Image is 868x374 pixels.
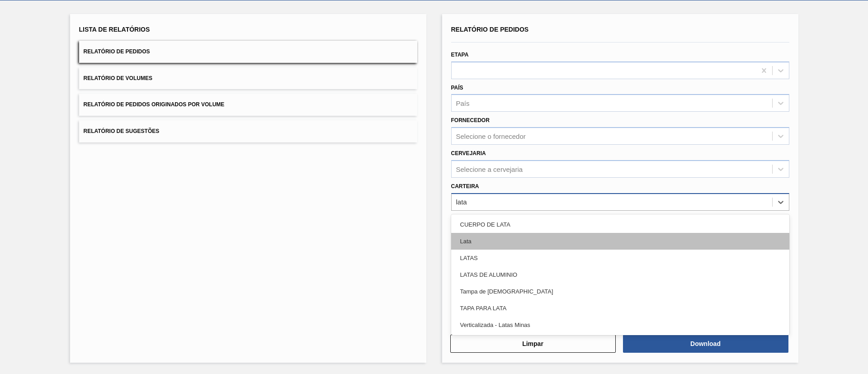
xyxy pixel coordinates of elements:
[451,300,789,317] div: TAPA PARA LATA
[451,150,486,156] label: Cervejaria
[84,101,225,108] span: Relatório de Pedidos Originados por Volume
[451,26,529,33] span: Relatório de Pedidos
[450,335,616,353] button: Limpar
[79,67,417,90] button: Relatório de Volumes
[79,94,417,116] button: Relatório de Pedidos Originados por Volume
[451,52,469,58] label: Etapa
[451,266,789,283] div: LATAS DE ALUMINIO
[623,335,788,353] button: Download
[456,99,470,107] div: País
[84,75,152,81] span: Relatório de Volumes
[84,128,160,134] span: Relatório de Sugestões
[79,41,417,63] button: Relatório de Pedidos
[451,317,789,333] div: Verticalizada - Latas Minas
[79,26,150,33] span: Lista de Relatórios
[451,233,789,250] div: Lata
[456,165,523,173] div: Selecione a cervejaria
[79,120,417,142] button: Relatório de Sugestões
[451,183,479,189] label: Carteira
[84,48,150,55] span: Relatório de Pedidos
[451,250,789,266] div: LATAS
[456,133,526,140] div: Selecione o fornecedor
[451,117,490,123] label: Fornecedor
[451,216,789,233] div: CUERPO DE LATA
[451,283,789,300] div: Tampa de [DEMOGRAPHIC_DATA]
[451,85,463,91] label: País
